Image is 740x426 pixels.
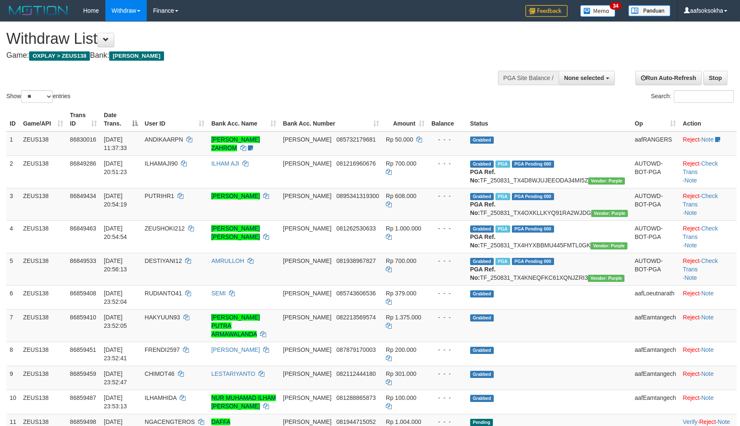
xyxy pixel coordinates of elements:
span: 86859487 [70,394,96,401]
td: 4 [6,220,20,253]
a: Check Trans [683,193,718,208]
span: RUDIANTO41 [145,290,182,297]
b: PGA Ref. No: [470,169,495,184]
td: aafLoeutnarath [631,285,679,309]
th: Action [679,107,737,131]
span: [PERSON_NAME] [283,346,331,353]
th: Bank Acc. Number: activate to sort column ascending [280,107,382,131]
span: 86859408 [70,290,96,297]
span: Rp 1.004.000 [386,418,421,425]
span: [DATE] 20:56:13 [104,257,127,273]
td: · [679,390,737,414]
span: Vendor URL: https://trx4.1velocity.biz [588,275,624,282]
a: Note [701,370,714,377]
img: panduan.png [628,5,670,16]
div: - - - [431,370,463,378]
a: Reject [683,394,700,401]
h1: Withdraw List [6,30,485,47]
span: PGA Pending [512,225,554,233]
span: Marked by aafRornrotha [495,193,510,200]
a: [PERSON_NAME] [PERSON_NAME] [211,225,260,240]
a: Note [718,418,730,425]
span: [DATE] 23:53:13 [104,394,127,410]
div: - - - [431,159,463,168]
span: [DATE] 20:54:19 [104,193,127,208]
b: PGA Ref. No: [470,233,495,249]
span: Rp 301.000 [386,370,416,377]
a: Note [701,346,714,353]
span: PGA Pending [512,258,554,265]
td: · [679,131,737,156]
a: [PERSON_NAME] [211,346,260,353]
div: - - - [431,313,463,322]
a: [PERSON_NAME] ZAHROM [211,136,260,151]
span: Copy 082112444180 to clipboard [336,370,376,377]
th: User ID: activate to sort column ascending [141,107,208,131]
td: AUTOWD-BOT-PGA [631,253,679,285]
span: [PERSON_NAME] [283,136,331,143]
td: 10 [6,390,20,414]
div: - - - [431,224,463,233]
a: Reject [683,370,700,377]
span: [DATE] 20:54:54 [104,225,127,240]
span: None selected [564,75,604,81]
span: ILHAMAJI90 [145,160,178,167]
td: ZEUS138 [20,342,67,366]
td: ZEUS138 [20,131,67,156]
span: [DATE] 23:52:47 [104,370,127,386]
button: None selected [559,71,615,85]
th: Status [467,107,631,131]
div: - - - [431,346,463,354]
span: 86859459 [70,370,96,377]
span: Rp 700.000 [386,257,416,264]
span: 86830016 [70,136,96,143]
span: Grabbed [470,225,494,233]
b: PGA Ref. No: [470,266,495,281]
td: ZEUS138 [20,253,67,285]
span: 86849434 [70,193,96,199]
td: · [679,309,737,342]
span: 86859410 [70,314,96,321]
a: Note [701,394,714,401]
th: Game/API: activate to sort column ascending [20,107,67,131]
span: [PERSON_NAME] [283,290,331,297]
td: ZEUS138 [20,220,67,253]
a: Note [684,274,697,281]
div: - - - [431,135,463,144]
b: PGA Ref. No: [470,201,495,216]
div: - - - [431,289,463,297]
span: Rp 379.000 [386,290,416,297]
td: 1 [6,131,20,156]
th: Op: activate to sort column ascending [631,107,679,131]
span: Copy 081262530633 to clipboard [336,225,376,232]
span: 86849533 [70,257,96,264]
a: Reject [699,418,716,425]
span: Grabbed [470,258,494,265]
div: - - - [431,418,463,426]
span: Copy 0895341319300 to clipboard [336,193,379,199]
img: Button%20Memo.svg [580,5,616,17]
td: 6 [6,285,20,309]
span: [DATE] 23:52:04 [104,290,127,305]
td: AUTOWD-BOT-PGA [631,220,679,253]
span: ANDIKAARPN [145,136,183,143]
span: PGA Pending [512,193,554,200]
span: [DATE] 23:52:05 [104,314,127,329]
a: [PERSON_NAME] PUTRA ARMAWALANDA [211,314,260,338]
td: ZEUS138 [20,309,67,342]
a: Verify [683,418,697,425]
td: ZEUS138 [20,390,67,414]
span: Grabbed [470,137,494,144]
a: Reject [683,290,700,297]
a: Check Trans [683,225,718,240]
span: Marked by aafRornrotha [495,258,510,265]
span: Copy 082213569574 to clipboard [336,314,376,321]
td: aafEamtangech [631,366,679,390]
td: TF_250831_TX4KNEQFKC61XQNJZRI3 [467,253,631,285]
span: Copy 081944715052 to clipboard [336,418,376,425]
span: Rp 1.000.000 [386,225,421,232]
span: OXPLAY > ZEUS138 [29,51,90,61]
span: [PERSON_NAME] [283,314,331,321]
span: Copy 081216960676 to clipboard [336,160,376,167]
td: 7 [6,309,20,342]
